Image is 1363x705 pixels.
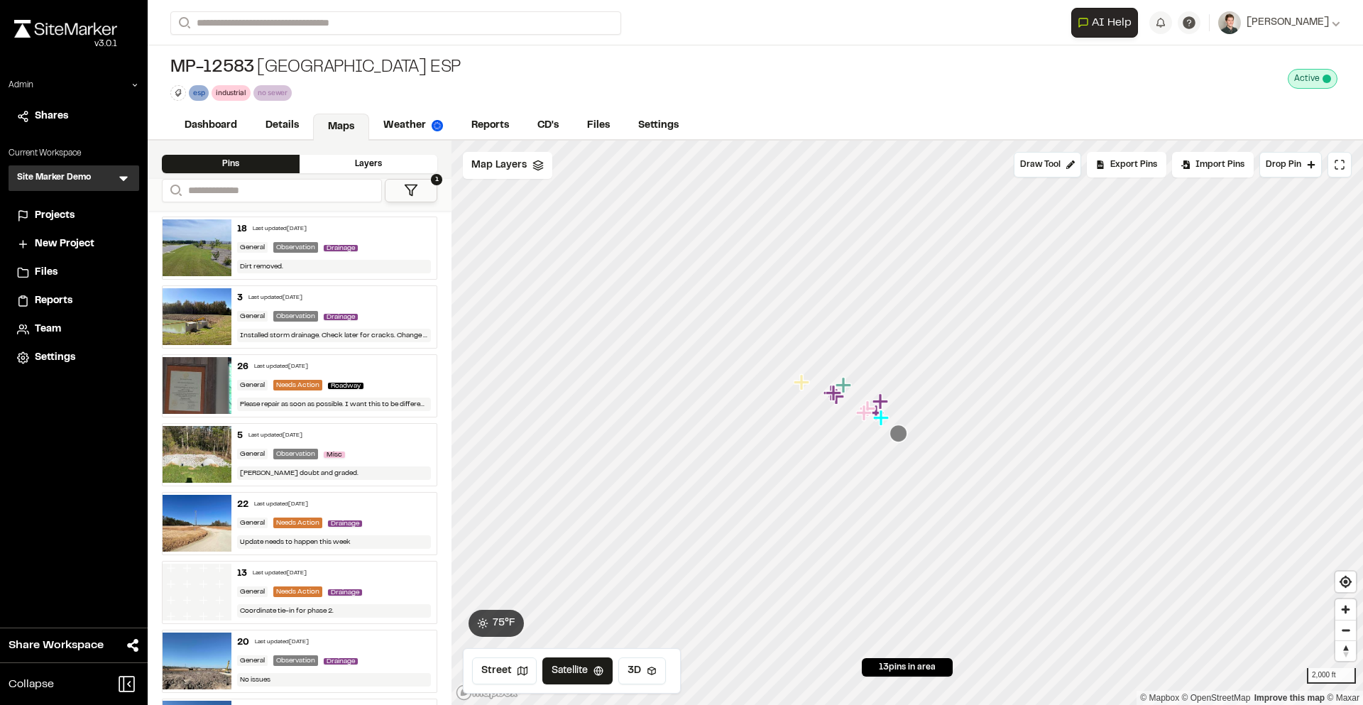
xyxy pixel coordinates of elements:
div: Map marker [856,404,875,422]
img: file [163,219,231,276]
button: Edit Tags [170,85,186,101]
div: Map marker [872,393,891,411]
div: no sewer [253,85,292,100]
span: Reset bearing to north [1335,641,1356,661]
div: 26 [237,361,248,373]
div: Observation [273,311,318,322]
button: Street [472,657,537,684]
div: Last updated [DATE] [253,569,307,578]
button: 1 [385,179,437,202]
div: Observation [273,242,318,253]
div: No pins available to export [1087,152,1166,177]
button: Search [162,179,187,202]
span: Drop Pin [1266,158,1301,171]
div: Please repair as soon as possible. I want this to be different. Additional Information.. [237,398,432,411]
div: Last updated [DATE] [254,363,308,371]
span: AI Help [1092,14,1132,31]
div: Oh geez...please don't... [14,38,117,50]
div: General [237,242,268,253]
div: Last updated [DATE] [248,294,302,302]
span: This project is active and counting against your active project count. [1323,75,1331,83]
button: 75°F [469,610,524,637]
span: Drainage [324,314,358,320]
span: 13 pins in area [879,661,936,674]
div: Import Pins into your project [1172,152,1254,177]
span: Files [35,265,58,280]
a: Dashboard [170,112,251,139]
img: file [163,426,231,483]
p: Admin [9,79,33,92]
img: file [163,633,231,689]
button: Zoom out [1335,620,1356,640]
div: Coordinate tie-in for phase 2. [237,604,432,618]
div: industrial [212,85,251,100]
div: 22 [237,498,248,511]
a: New Project [17,236,131,252]
button: Open AI Assistant [1071,8,1138,38]
a: Maxar [1327,693,1359,703]
div: 3 [237,292,243,305]
div: Map marker [828,388,847,406]
span: Map Layers [471,158,527,173]
span: Share Workspace [9,637,104,654]
div: General [237,655,268,666]
button: Zoom in [1335,599,1356,620]
span: Reports [35,293,72,309]
a: Settings [17,350,131,366]
div: No issues [237,673,432,687]
div: General [237,449,268,459]
div: Needs Action [273,380,322,390]
div: Map marker [860,400,878,418]
div: [PERSON_NAME] doubt and graded. [237,466,432,480]
div: Last updated [DATE] [253,225,307,234]
button: Draw Tool [1014,152,1081,177]
span: Drainage [324,658,358,665]
span: Drainage [328,520,362,527]
img: file [163,288,231,345]
div: Map marker [889,425,908,443]
div: Map marker [826,384,844,403]
img: precipai.png [432,120,443,131]
div: Observation [273,449,318,459]
span: Active [1294,72,1320,85]
img: rebrand.png [14,20,117,38]
a: Mapbox [1140,693,1179,703]
a: Maps [313,114,369,141]
a: Reports [457,112,523,139]
img: User [1218,11,1241,34]
img: file [163,357,231,414]
a: Team [17,322,131,337]
span: Misc [324,452,345,458]
div: General [237,380,268,390]
a: Files [17,265,131,280]
button: Search [170,11,196,35]
div: Map marker [825,383,843,402]
button: Satellite [542,657,613,684]
div: Last updated [DATE] [255,638,309,647]
img: file [163,495,231,552]
div: General [237,586,268,597]
span: Drainage [324,245,358,251]
a: CD's [523,112,573,139]
h3: Site Marker Demo [17,171,91,185]
span: Drainage [328,589,362,596]
div: General [237,518,268,528]
a: OpenStreetMap [1182,693,1251,703]
div: [GEOGRAPHIC_DATA] ESP [170,57,461,80]
a: Shares [17,109,131,124]
p: Current Workspace [9,147,139,160]
div: 2,000 ft [1307,668,1356,684]
span: New Project [35,236,94,252]
button: Drop Pin [1259,152,1322,177]
span: Export Pins [1110,158,1157,171]
div: Last updated [DATE] [254,501,308,509]
span: Find my location [1335,572,1356,592]
div: Open AI Assistant [1071,8,1144,38]
span: [PERSON_NAME] [1247,15,1329,31]
div: 5 [237,430,243,442]
div: Needs Action [273,586,322,597]
div: Layers [300,155,437,173]
span: 75 ° F [493,616,515,631]
div: Installed storm drainage. Check later for cracks. Change observed.. [237,329,432,342]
